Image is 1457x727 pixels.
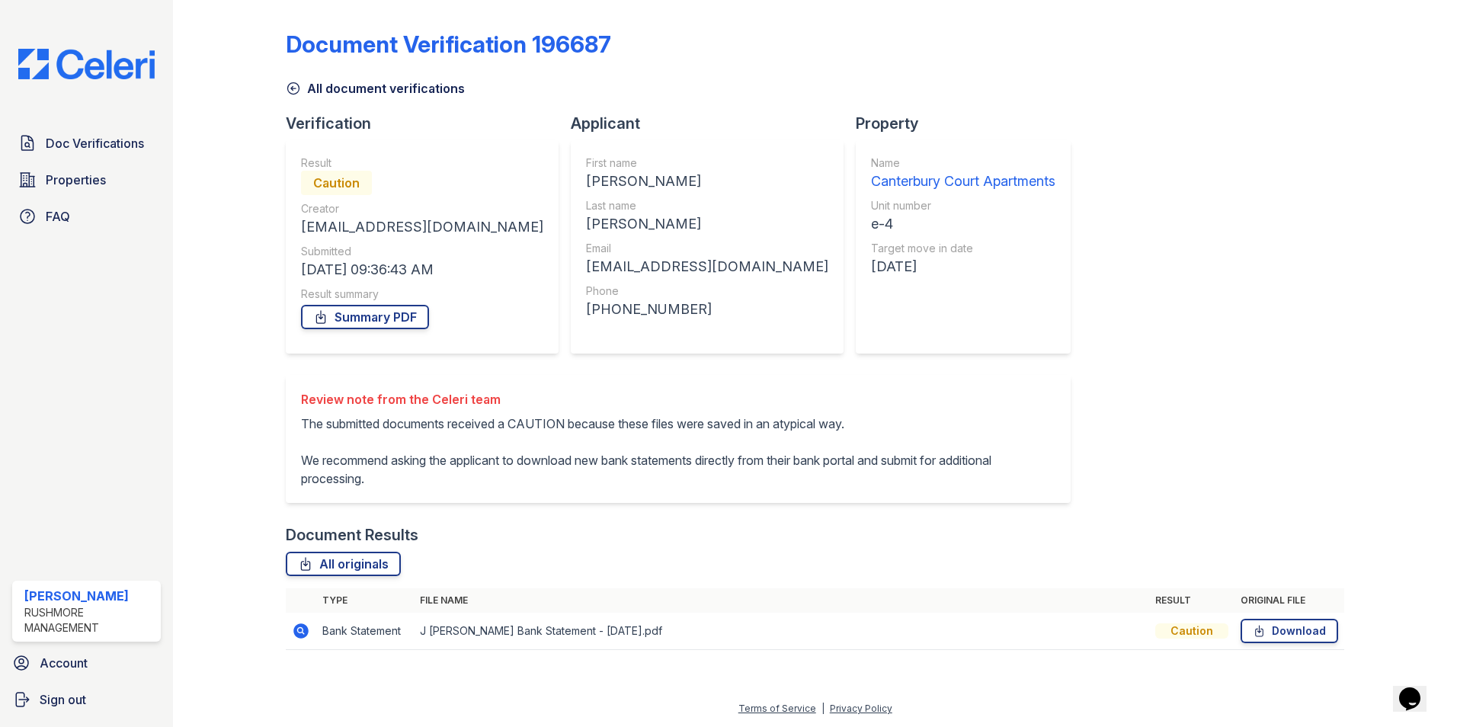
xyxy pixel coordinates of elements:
a: Properties [12,165,161,195]
span: Properties [46,171,106,189]
a: All originals [286,552,401,576]
a: Summary PDF [301,305,429,329]
a: Privacy Policy [830,703,892,714]
div: Name [871,155,1055,171]
a: Terms of Service [738,703,816,714]
div: [PERSON_NAME] [24,587,155,605]
div: Result [301,155,543,171]
a: All document verifications [286,79,465,98]
div: Unit number [871,198,1055,213]
span: FAQ [46,207,70,226]
td: Bank Statement [316,613,414,650]
div: Review note from the Celeri team [301,390,1055,408]
div: Verification [286,113,571,134]
div: | [821,703,825,714]
a: Name Canterbury Court Apartments [871,155,1055,192]
div: Applicant [571,113,856,134]
a: Doc Verifications [12,128,161,159]
iframe: chat widget [1393,666,1442,712]
div: [DATE] [871,256,1055,277]
div: Last name [586,198,828,213]
div: Caution [1155,623,1228,639]
th: Type [316,588,414,613]
div: Document Verification 196687 [286,30,611,58]
div: First name [586,155,828,171]
div: Email [586,241,828,256]
div: Phone [586,283,828,299]
th: Result [1149,588,1234,613]
div: e-4 [871,213,1055,235]
div: Caution [301,171,372,195]
div: Rushmore Management [24,605,155,636]
p: The submitted documents received a CAUTION because these files were saved in an atypical way. We ... [301,415,1055,488]
div: Submitted [301,244,543,259]
div: [PERSON_NAME] [586,171,828,192]
span: Sign out [40,690,86,709]
a: Sign out [6,684,167,715]
div: [EMAIL_ADDRESS][DOMAIN_NAME] [301,216,543,238]
div: [EMAIL_ADDRESS][DOMAIN_NAME] [586,256,828,277]
div: Result summary [301,287,543,302]
div: [PHONE_NUMBER] [586,299,828,320]
img: CE_Logo_Blue-a8612792a0a2168367f1c8372b55b34899dd931a85d93a1a3d3e32e68fde9ad4.png [6,49,167,79]
div: [PERSON_NAME] [586,213,828,235]
div: Target move in date [871,241,1055,256]
span: Doc Verifications [46,134,144,152]
td: J [PERSON_NAME] Bank Statement - [DATE].pdf [414,613,1149,650]
a: Download [1241,619,1338,643]
a: FAQ [12,201,161,232]
div: Canterbury Court Apartments [871,171,1055,192]
th: Original file [1234,588,1344,613]
div: Creator [301,201,543,216]
a: Account [6,648,167,678]
span: Account [40,654,88,672]
div: Document Results [286,524,418,546]
div: Property [856,113,1083,134]
div: [DATE] 09:36:43 AM [301,259,543,280]
th: File name [414,588,1149,613]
